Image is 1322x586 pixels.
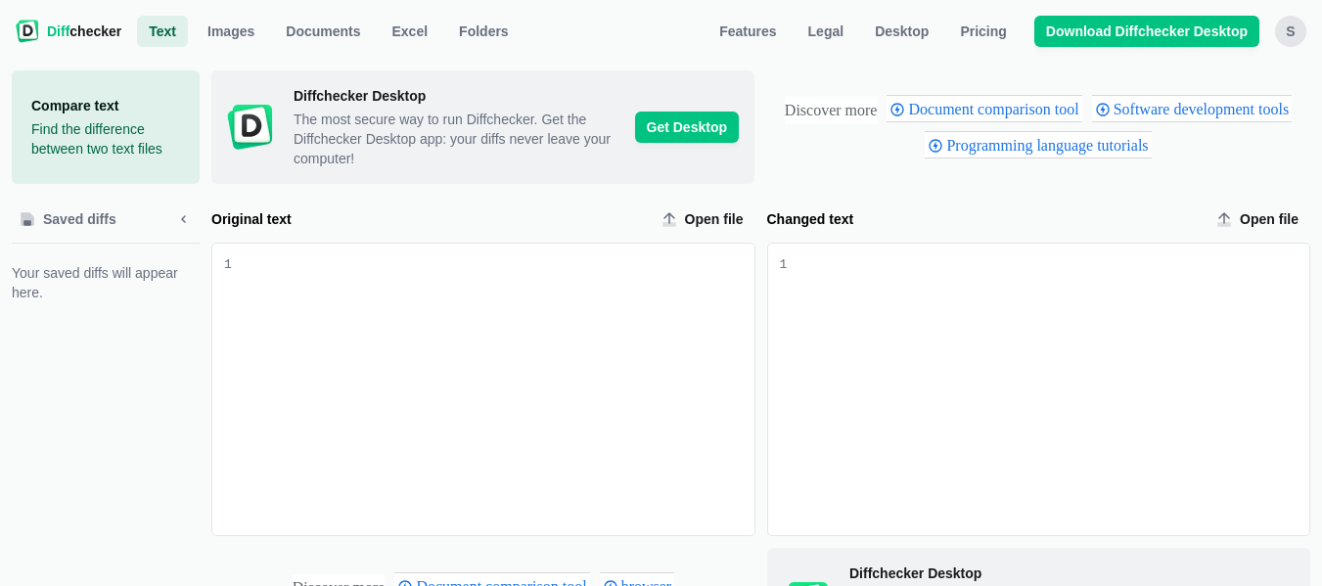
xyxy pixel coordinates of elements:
[1042,22,1252,41] span: Download Diffchecker Desktop
[797,16,856,47] a: Legal
[47,22,121,41] span: checker
[1208,203,1310,235] label: Changed text upload
[849,563,1175,583] span: Diffchecker Desktop
[948,16,1018,47] a: Pricing
[204,22,258,41] span: Images
[31,96,180,115] h1: Compare text
[956,22,1010,41] span: Pricing
[294,86,619,106] span: Diffchecker Desktop
[946,137,1154,154] span: Programming language tutorials
[1034,16,1259,47] a: Download Diffchecker Desktop
[16,16,121,47] a: Diffchecker
[681,209,748,229] span: Open file
[211,209,646,229] label: Original text
[1236,209,1302,229] span: Open file
[1092,95,1293,122] div: Software development tools
[455,22,513,41] span: Folders
[707,16,788,47] a: Features
[925,131,1151,158] div: Programming language tutorials
[274,16,372,47] a: Documents
[787,244,1309,535] div: Changed text input
[227,104,274,151] img: Diffchecker Desktop icon
[168,203,200,235] button: Minimize sidebar
[12,263,200,302] span: Your saved diffs will appear here.
[39,209,120,229] span: Saved diffs
[635,112,739,143] span: Get Desktop
[780,255,788,275] div: 1
[137,16,188,47] a: Text
[47,23,69,39] span: Diff
[871,22,933,41] span: Desktop
[804,22,848,41] span: Legal
[282,22,364,41] span: Documents
[715,22,780,41] span: Features
[196,16,266,47] a: Images
[863,16,940,47] a: Desktop
[232,244,754,535] div: Original text input
[381,16,440,47] a: Excel
[887,95,1081,122] div: Document comparison tool
[447,16,521,47] button: Folders
[1114,101,1296,117] span: Software development tools
[767,209,1202,229] label: Changed text
[388,22,433,41] span: Excel
[654,203,755,235] label: Original text upload
[145,22,180,41] span: Text
[211,70,754,184] a: Diffchecker Desktop iconDiffchecker Desktop The most secure way to run Diffchecker. Get the Diffc...
[908,101,1084,117] span: Document comparison tool
[16,20,39,43] img: Diffchecker logo
[224,255,232,275] div: 1
[1275,16,1306,47] button: s
[785,97,878,124] div: These are topics related to the article that might interest you
[294,110,619,168] span: The most secure way to run Diffchecker. Get the Diffchecker Desktop app: your diffs never leave y...
[31,119,180,158] p: Find the difference between two text files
